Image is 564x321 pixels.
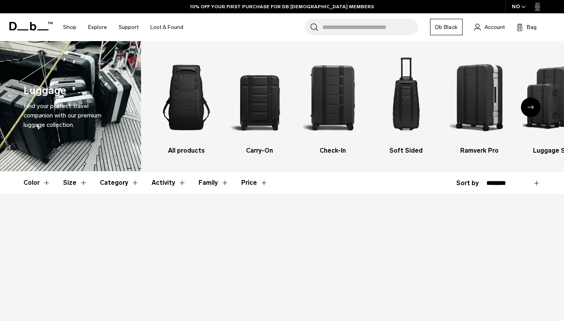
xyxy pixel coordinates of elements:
[303,53,363,155] a: Db Check-In
[199,171,229,194] button: Toggle Filter
[23,171,51,194] button: Toggle Filter
[527,23,537,31] span: Bag
[119,13,139,41] a: Support
[450,53,509,155] li: 5 / 6
[521,97,540,117] div: Next slide
[57,13,189,41] nav: Main Navigation
[63,13,76,41] a: Shop
[23,83,66,99] h1: Luggage
[88,13,107,41] a: Explore
[450,53,509,142] img: Db
[430,19,463,35] a: Db Black
[230,53,289,142] img: Db
[241,171,268,194] button: Toggle Price
[376,53,436,142] img: Db
[157,53,216,155] li: 1 / 6
[100,171,139,194] button: Toggle Filter
[157,146,216,155] h3: All products
[230,146,289,155] h3: Carry-On
[23,102,101,128] span: Find your perfect travel companion with our premium luggage collection.
[450,53,509,155] a: Db Ramverk Pro
[303,53,363,142] img: Db
[474,22,505,32] a: Account
[450,146,509,155] h3: Ramverk Pro
[157,53,216,155] a: Db All products
[303,53,363,155] li: 3 / 6
[376,53,436,155] a: Db Soft Sided
[190,3,374,10] a: 10% OFF YOUR FIRST PURCHASE FOR DB [DEMOGRAPHIC_DATA] MEMBERS
[376,53,436,155] li: 4 / 6
[230,53,289,155] a: Db Carry-On
[303,146,363,155] h3: Check-In
[484,23,505,31] span: Account
[376,146,436,155] h3: Soft Sided
[157,53,216,142] img: Db
[63,171,87,194] button: Toggle Filter
[517,22,537,32] button: Bag
[152,171,186,194] button: Toggle Filter
[230,53,289,155] li: 2 / 6
[150,13,183,41] a: Lost & Found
